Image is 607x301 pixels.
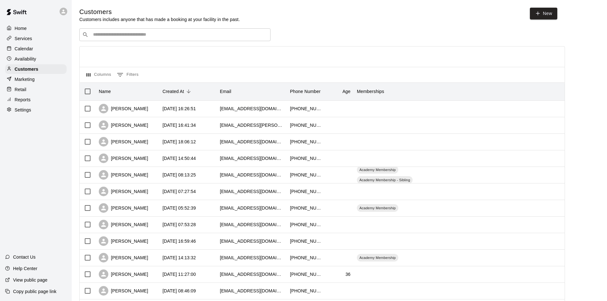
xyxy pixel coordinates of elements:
p: Settings [15,107,31,113]
div: 2025-09-10 16:26:51 [163,105,196,112]
div: +18138465316 [290,188,322,195]
div: randyvahitbelli@gmail.com [220,172,284,178]
button: Sort [184,87,193,96]
div: 2025-09-08 16:41:34 [163,122,196,128]
div: Name [99,82,111,100]
div: 2025-09-03 14:13:32 [163,254,196,261]
div: +18639445012 [290,288,322,294]
div: [PERSON_NAME] [99,104,148,113]
div: [PERSON_NAME] [99,286,148,296]
div: Created At [159,82,217,100]
a: Home [5,24,67,33]
div: 2025-09-04 07:53:28 [163,221,196,228]
div: Services [5,34,67,43]
div: Academy Membership - Sibling [357,176,413,184]
a: Availability [5,54,67,64]
div: [PERSON_NAME] [99,220,148,229]
div: 2025-09-03 08:46:09 [163,288,196,294]
div: Academy Membership [357,166,398,174]
div: Academy Membership [357,204,398,212]
div: [PERSON_NAME] [99,137,148,147]
div: Age [343,82,350,100]
p: Calendar [15,46,33,52]
div: eperezmolina@gmail.com [220,238,284,244]
span: Academy Membership - Sibling [357,177,413,183]
a: Reports [5,95,67,104]
div: steveo.rino84@gmail.com [220,254,284,261]
div: +18133009400 [290,271,322,277]
div: +18638082985 [290,105,322,112]
div: 2025-09-03 16:59:46 [163,238,196,244]
div: +18139273077 [290,172,322,178]
div: 2025-09-05 18:06:12 [163,139,196,145]
p: Contact Us [13,254,36,260]
p: Customers [15,66,38,72]
a: Marketing [5,75,67,84]
span: Academy Membership [357,167,398,172]
a: Calendar [5,44,67,54]
div: yessyv1022@gmail.com [220,155,284,161]
div: [PERSON_NAME] [99,187,148,196]
div: dancewarfare@gmail.com [220,188,284,195]
div: [PERSON_NAME] [99,170,148,180]
div: Phone Number [287,82,325,100]
div: 2025-09-03 11:27:00 [163,271,196,277]
div: +18633305373 [290,238,322,244]
div: Name [96,82,159,100]
div: 2025-09-05 07:27:54 [163,188,196,195]
div: +18635293636 [290,205,322,211]
div: Age [325,82,354,100]
div: [PERSON_NAME] [99,236,148,246]
div: Search customers by name or email [79,28,271,41]
div: taylorocasio@hotmail.com [220,271,284,277]
div: Created At [163,82,184,100]
p: Retail [15,86,26,93]
div: lizhewitt8@gmail.com [220,288,284,294]
div: lideh.benjamin@gmail.com [220,122,284,128]
div: saabitbol@gmail.com [220,139,284,145]
div: Academy Membership [357,254,398,262]
div: 2025-09-05 08:13:25 [163,172,196,178]
div: acruhmann3@yahoo.com [220,221,284,228]
span: Academy Membership [357,205,398,211]
p: Home [15,25,27,32]
div: 2025-09-05 14:50:44 [163,155,196,161]
div: 2025-09-05 05:52:39 [163,205,196,211]
div: 36 [345,271,350,277]
div: mgafloorcovering@hotmail.com [220,105,284,112]
div: Email [220,82,231,100]
p: Availability [15,56,36,62]
button: Select columns [85,70,113,80]
div: +18632458775 [290,155,322,161]
span: Academy Membership [357,255,398,260]
p: View public page [13,277,47,283]
a: Customers [5,64,67,74]
p: Customers includes anyone that has made a booking at your facility in the past. [79,16,240,23]
h5: Customers [79,8,240,16]
div: +17739779938 [290,122,322,128]
div: +14079236963 [290,139,322,145]
p: Copy public page link [13,288,56,295]
div: +18634500488 [290,254,322,261]
div: [PERSON_NAME] [99,253,148,262]
div: [PERSON_NAME] [99,154,148,163]
p: Services [15,35,32,42]
p: Marketing [15,76,35,82]
a: Settings [5,105,67,115]
p: Reports [15,97,31,103]
p: Help Center [13,265,37,272]
div: +18636401990 [290,221,322,228]
div: Email [217,82,287,100]
button: Show filters [115,70,140,80]
a: New [530,8,557,19]
a: Retail [5,85,67,94]
div: Memberships [354,82,449,100]
div: [PERSON_NAME] [99,203,148,213]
